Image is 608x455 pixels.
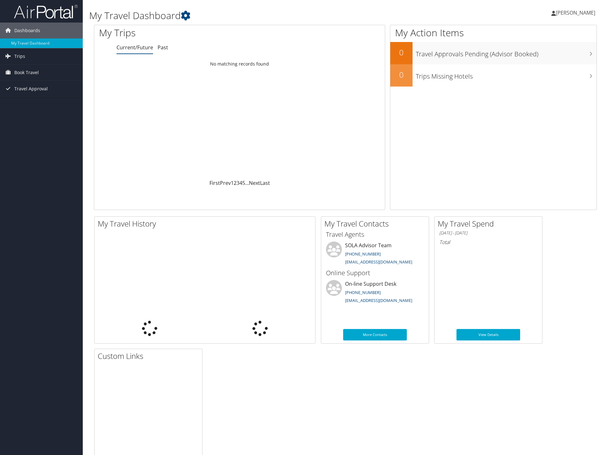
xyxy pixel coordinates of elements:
a: [EMAIL_ADDRESS][DOMAIN_NAME] [345,297,412,303]
span: Travel Approval [14,81,48,97]
a: First [209,179,220,186]
h3: Online Support [326,269,424,277]
img: airportal-logo.png [14,4,78,19]
h2: 0 [390,47,413,58]
span: Book Travel [14,65,39,80]
a: [PERSON_NAME] [551,3,602,22]
a: Prev [220,179,231,186]
span: … [245,179,249,186]
a: 5 [242,179,245,186]
h2: My Travel History [98,218,315,229]
a: 3 [237,179,239,186]
a: [PHONE_NUMBER] [345,290,381,295]
li: On-line Support Desk [323,280,427,306]
a: Past [158,44,168,51]
td: No matching records found [94,58,385,70]
a: 1 [231,179,234,186]
span: Trips [14,48,25,64]
a: 0Travel Approvals Pending (Advisor Booked) [390,42,597,64]
h3: Travel Agents [326,230,424,239]
a: 2 [234,179,237,186]
a: More Contacts [343,329,407,340]
a: [EMAIL_ADDRESS][DOMAIN_NAME] [345,259,412,265]
a: Next [249,179,260,186]
li: SOLA Advisor Team [323,241,427,268]
h1: My Trips [99,26,259,39]
span: [PERSON_NAME] [556,9,595,16]
a: Last [260,179,270,186]
h6: [DATE] - [DATE] [439,230,537,236]
h2: My Travel Contacts [324,218,429,229]
h3: Trips Missing Hotels [416,69,597,81]
a: 4 [239,179,242,186]
h2: 0 [390,69,413,80]
a: Current/Future [117,44,153,51]
a: View Details [456,329,520,340]
h3: Travel Approvals Pending (Advisor Booked) [416,46,597,59]
h1: My Action Items [390,26,597,39]
h1: My Travel Dashboard [89,9,431,22]
a: [PHONE_NUMBER] [345,251,381,257]
span: Dashboards [14,23,40,38]
h2: My Travel Spend [438,218,542,229]
h2: Custom Links [98,351,202,361]
h6: Total [439,239,537,246]
a: 0Trips Missing Hotels [390,64,597,87]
